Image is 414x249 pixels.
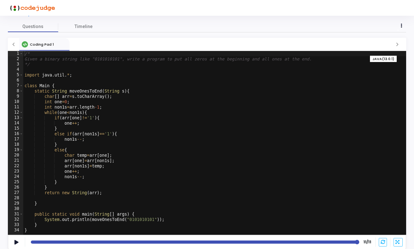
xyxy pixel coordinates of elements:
div: 4 [8,67,23,72]
span: Timeline [75,23,92,30]
div: 2 [8,56,23,62]
img: logo [8,2,55,14]
div: 5 [8,72,23,78]
div: 11 [8,105,23,110]
span: Questions [8,23,58,30]
div: 13 [8,115,23,121]
div: 6 [8,78,23,83]
div: 9 [8,94,23,99]
span: Coding Pad 1 [30,42,54,47]
div: 7 [8,83,23,88]
div: 12 [8,110,23,115]
div: 27 [8,190,23,195]
div: 32 [8,217,23,222]
div: 34 [8,228,23,233]
div: 30 [8,206,23,212]
div: 21 [8,158,23,163]
div: 10 [8,99,23,105]
div: 25 [8,179,23,185]
div: 14 [8,121,23,126]
a: View Description [8,12,43,16]
div: 18 [8,142,23,147]
div: 22 [8,163,23,169]
strong: 11/11 [363,239,372,245]
div: 16 [8,131,23,137]
div: 20 [8,153,23,158]
div: 19 [8,147,23,153]
div: 3 [8,62,23,67]
span: JAVA(13.0.1) [372,56,394,62]
div: 26 [8,185,23,190]
div: 23 [8,169,23,174]
div: 28 [8,195,23,201]
div: 1 [8,51,23,56]
div: 15 [8,126,23,131]
div: 33 [8,222,23,228]
div: 29 [8,201,23,206]
div: 31 [8,212,23,217]
div: 24 [8,174,23,179]
div: 17 [8,137,23,142]
div: 8 [8,88,23,94]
